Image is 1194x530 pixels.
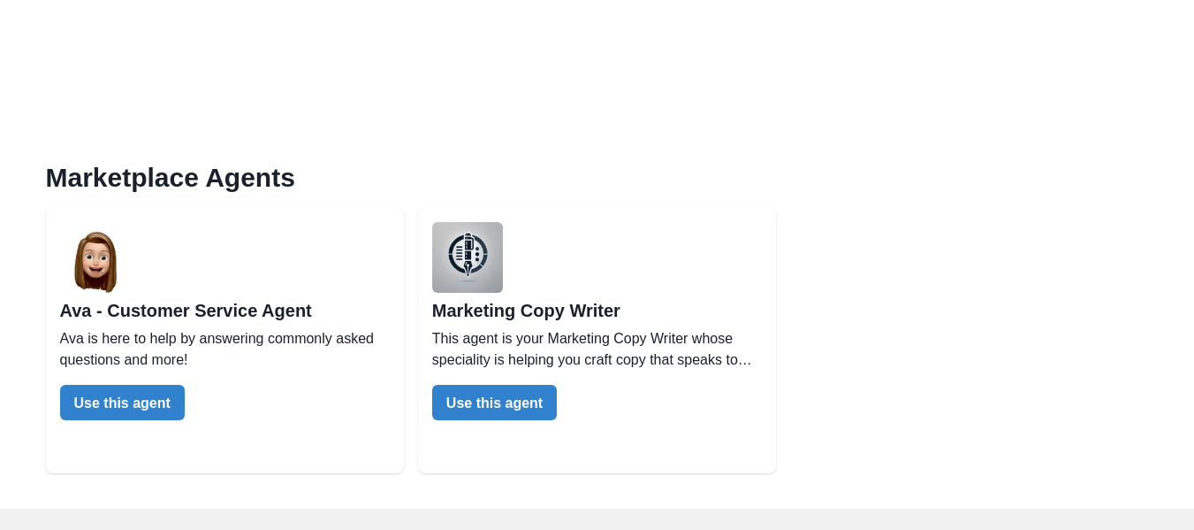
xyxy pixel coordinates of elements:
[432,328,762,371] p: This agent is your Marketing Copy Writer whose speciality is helping you craft copy that speaks t...
[432,222,503,293] img: user%2F2%2Fdef768d2-bb31-48e1-a725-94a4e8c437fd
[432,300,762,321] h2: Marketing Copy Writer
[60,222,131,293] img: user%2F2%2Fb7ac5808-39ff-453c-8ce1-b371fabf5c1b
[432,385,557,420] button: Use this agent
[60,328,390,371] p: Ava is here to help by answering commonly asked questions and more!
[46,162,1149,194] h2: Marketplace Agents
[60,300,390,321] h2: Ava - Customer Service Agent
[60,385,185,420] button: Use this agent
